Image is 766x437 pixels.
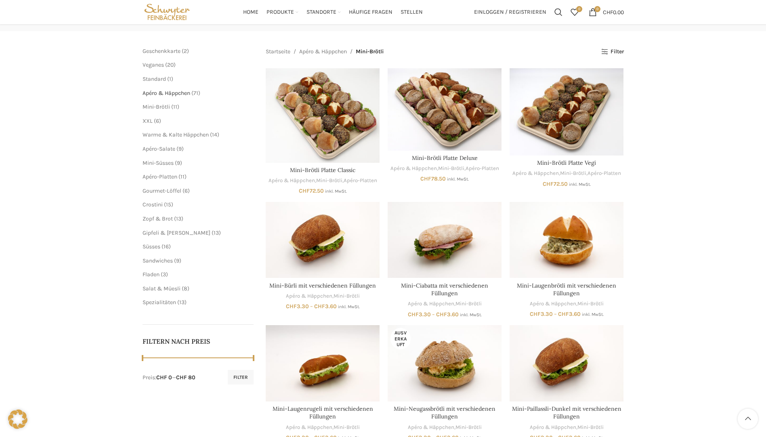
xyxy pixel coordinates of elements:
[143,299,176,306] span: Spezialitäten
[510,202,623,278] a: Mini-Laugenbrötli mit verschiedenen Füllungen
[184,285,187,292] span: 8
[560,170,586,177] a: Mini-Brötli
[169,76,171,82] span: 1
[554,311,557,317] span: –
[156,118,159,124] span: 6
[537,159,596,166] a: Mini-Brötli Platte Vegi
[143,285,180,292] span: Salat & Müesli
[550,4,567,20] a: Suchen
[510,68,623,155] a: Mini-Brötli Platte Vegi
[325,189,347,194] small: inkl. MwSt.
[558,311,569,317] span: CHF
[212,131,217,138] span: 14
[193,90,198,97] span: 71
[569,182,591,187] small: inkl. MwSt.
[388,68,502,150] a: Mini-Brötli Platte Deluxe
[314,303,337,310] bdi: 3.60
[460,312,482,317] small: inkl. MwSt.
[349,4,392,20] a: Häufige Fragen
[436,311,459,318] bdi: 3.60
[390,165,437,172] a: Apéro & Häppchen
[567,4,583,20] a: 0
[176,257,179,264] span: 9
[408,424,454,431] a: Apéro & Häppchen
[388,202,502,278] a: Mini-Ciabatta mit verschiedenen Füllungen
[510,424,623,431] div: ,
[266,424,380,431] div: ,
[143,131,209,138] a: Warme & Kalte Häppchen
[143,201,163,208] a: Crostini
[143,61,164,68] a: Veganes
[349,8,392,16] span: Häufige Fragen
[603,8,613,15] span: CHF
[530,424,576,431] a: Apéro & Häppchen
[512,170,559,177] a: Apéro & Häppchen
[510,300,623,308] div: ,
[143,215,173,222] a: Zopf & Brot
[243,8,258,16] span: Home
[266,202,380,278] a: Mini-Bürli mit verschiedenen Füllungen
[314,303,325,310] span: CHF
[530,300,576,308] a: Apéro & Häppchen
[438,165,464,172] a: Mini-Brötli
[388,424,502,431] div: ,
[179,299,185,306] span: 13
[510,325,623,401] a: Mini-Paillassli-Dunkel mit verschiedenen Füllungen
[530,311,553,317] bdi: 3.30
[214,229,219,236] span: 13
[143,145,175,152] a: Apéro-Salate
[143,229,210,236] a: Gipfeli & [PERSON_NAME]
[543,181,554,187] span: CHF
[603,8,624,15] bdi: 0.00
[143,8,192,15] a: Site logo
[334,292,360,300] a: Mini-Brötli
[412,154,478,162] a: Mini-Brötli Platte Deluxe
[306,4,341,20] a: Standorte
[577,300,604,308] a: Mini-Brötli
[143,337,254,346] h5: Filtern nach Preis
[388,165,502,172] div: , ,
[143,257,173,264] span: Sandwiches
[266,292,380,300] div: ,
[299,187,324,194] bdi: 72.50
[273,405,373,420] a: Mini-Laugenrugeli mit verschiedenen Füllungen
[267,4,298,20] a: Produkte
[594,6,600,12] span: 0
[512,405,621,420] a: Mini-Paillassli-Dunkel mit verschiedenen Füllungen
[164,243,169,250] span: 16
[474,9,546,15] span: Einloggen / Registrieren
[143,76,166,82] a: Standard
[470,4,550,20] a: Einloggen / Registrieren
[388,325,502,401] a: Mini-Neugassbrötli mit verschiedenen Füllungen
[576,6,582,12] span: 0
[143,118,153,124] a: XXL
[420,175,446,182] bdi: 78.50
[408,311,419,318] span: CHF
[455,300,482,308] a: Mini-Brötli
[176,215,181,222] span: 13
[316,177,342,185] a: Mini-Brötli
[269,177,315,185] a: Apéro & Häppchen
[401,282,488,297] a: Mini-Ciabatta mit verschiedenen Füllungen
[290,166,355,174] a: Mini-Brötli Platte Classic
[585,4,628,20] a: 0 CHF0.00
[390,328,411,349] span: Ausverkauft
[143,173,177,180] span: Apéro-Platten
[420,175,431,182] span: CHF
[143,90,190,97] a: Apéro & Häppchen
[143,103,170,110] a: Mini-Brötli
[558,311,581,317] bdi: 3.60
[266,47,290,56] a: Startseite
[530,311,541,317] span: CHF
[266,177,380,185] div: , ,
[738,409,758,429] a: Scroll to top button
[401,8,423,16] span: Stellen
[286,303,297,310] span: CHF
[269,282,376,289] a: Mini-Bürli mit verschiedenen Füllungen
[176,374,195,381] span: CHF 80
